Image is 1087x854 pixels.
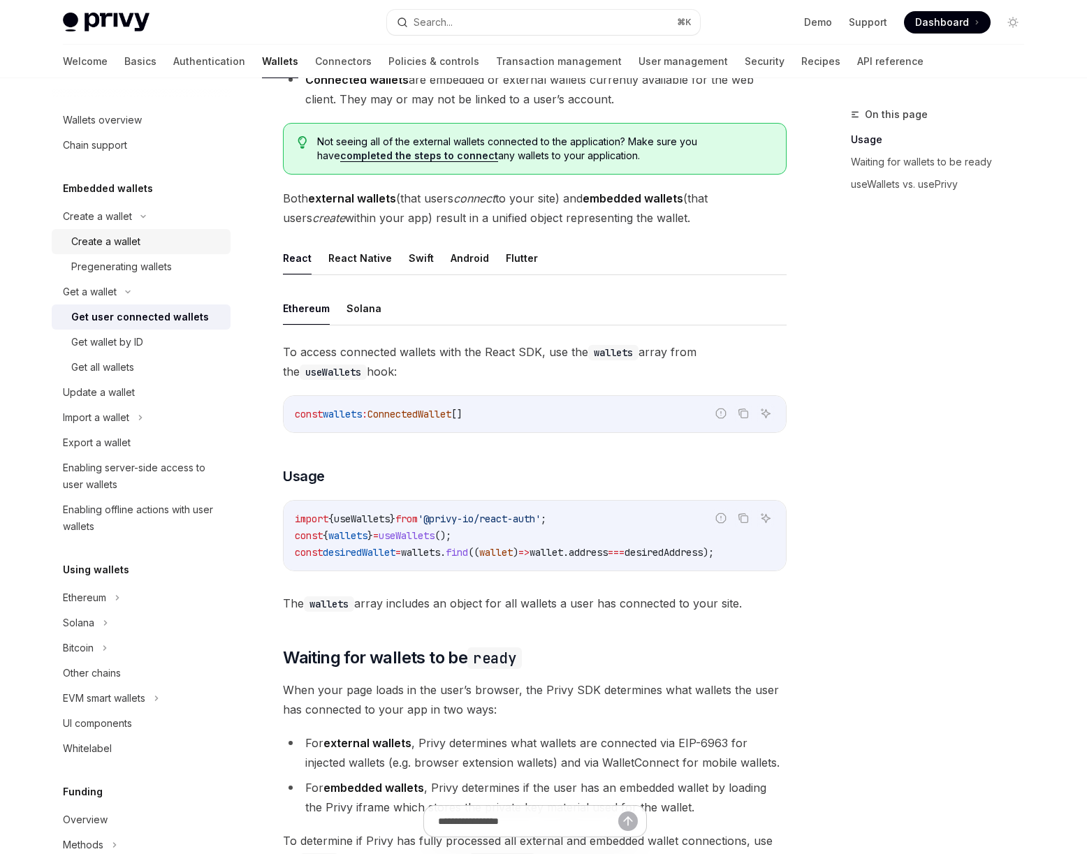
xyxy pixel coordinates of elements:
[379,529,435,542] span: useWallets
[304,596,354,612] code: wallets
[63,665,121,682] div: Other chains
[71,334,143,351] div: Get wallet by ID
[857,45,924,78] a: API reference
[757,404,775,422] button: Ask AI
[479,546,513,559] span: wallet
[435,529,451,542] span: ();
[52,108,231,133] a: Wallets overview
[63,740,112,757] div: Whitelabel
[703,546,714,559] span: );
[63,715,132,732] div: UI components
[639,45,728,78] a: User management
[401,546,440,559] span: wallets
[518,546,530,559] span: =>
[865,106,928,123] span: On this page
[563,546,569,559] span: .
[915,15,969,29] span: Dashboard
[63,409,129,426] div: Import a wallet
[295,408,323,420] span: const
[440,546,446,559] span: .
[757,509,775,527] button: Ask AI
[63,459,222,493] div: Enabling server-side access to user wallets
[52,711,231,736] a: UI components
[414,14,453,31] div: Search...
[63,13,149,32] img: light logo
[300,365,367,380] code: useWallets
[283,594,787,613] span: The array includes an object for all wallets a user has connected to your site.
[712,509,730,527] button: Report incorrect code
[395,513,418,525] span: from
[283,70,787,109] li: are embedded or external wallets currently available for the web client. They may or may not be l...
[308,191,396,205] strong: external wallets
[63,284,117,300] div: Get a wallet
[283,647,522,669] span: Waiting for wallets to be
[283,189,787,228] span: Both (that users to your site) and (that users within your app) result in a unified object repres...
[283,242,312,274] button: React
[677,17,692,28] span: ⌘ K
[63,589,106,606] div: Ethereum
[323,781,424,795] strong: embedded wallets
[63,614,94,631] div: Solana
[608,546,625,559] span: ===
[295,546,323,559] span: const
[295,529,323,542] span: const
[63,137,127,154] div: Chain support
[346,292,381,325] button: Solana
[52,254,231,279] a: Pregenerating wallets
[804,15,832,29] a: Demo
[451,408,462,420] span: []
[52,661,231,686] a: Other chains
[849,15,887,29] a: Support
[173,45,245,78] a: Authentication
[317,135,772,163] span: Not seeing all of the external wallets connected to the application? Make sure you have any walle...
[513,546,518,559] span: )
[52,380,231,405] a: Update a wallet
[63,811,108,828] div: Overview
[63,208,132,225] div: Create a wallet
[373,529,379,542] span: =
[367,408,451,420] span: ConnectedWallet
[734,509,752,527] button: Copy the contents from the code block
[328,529,367,542] span: wallets
[388,45,479,78] a: Policies & controls
[52,229,231,254] a: Create a wallet
[52,455,231,497] a: Enabling server-side access to user wallets
[63,45,108,78] a: Welcome
[340,149,498,162] a: completed the steps to connect
[328,513,334,525] span: {
[451,242,489,274] button: Android
[618,811,638,831] button: Send message
[63,180,153,197] h5: Embedded wallets
[323,736,411,750] strong: external wallets
[541,513,546,525] span: ;
[283,342,787,381] span: To access connected wallets with the React SDK, use the array from the hook:
[1002,11,1024,34] button: Toggle dark mode
[124,45,156,78] a: Basics
[904,11,991,34] a: Dashboard
[745,45,785,78] a: Security
[71,258,172,275] div: Pregenerating wallets
[801,45,840,78] a: Recipes
[52,430,231,455] a: Export a wallet
[851,151,1035,173] a: Waiting for wallets to be ready
[63,501,222,535] div: Enabling offline actions with user wallets
[395,546,401,559] span: =
[712,404,730,422] button: Report incorrect code
[63,837,103,853] div: Methods
[323,408,362,420] span: wallets
[315,45,372,78] a: Connectors
[446,546,468,559] span: find
[52,304,231,330] a: Get user connected wallets
[298,136,307,149] svg: Tip
[52,330,231,355] a: Get wallet by ID
[328,242,392,274] button: React Native
[323,546,395,559] span: desiredWallet
[71,309,209,325] div: Get user connected wallets
[52,497,231,539] a: Enabling offline actions with user wallets
[530,546,563,559] span: wallet
[52,736,231,761] a: Whitelabel
[283,292,330,325] button: Ethereum
[71,233,140,250] div: Create a wallet
[851,128,1035,151] a: Usage
[63,112,142,128] div: Wallets overview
